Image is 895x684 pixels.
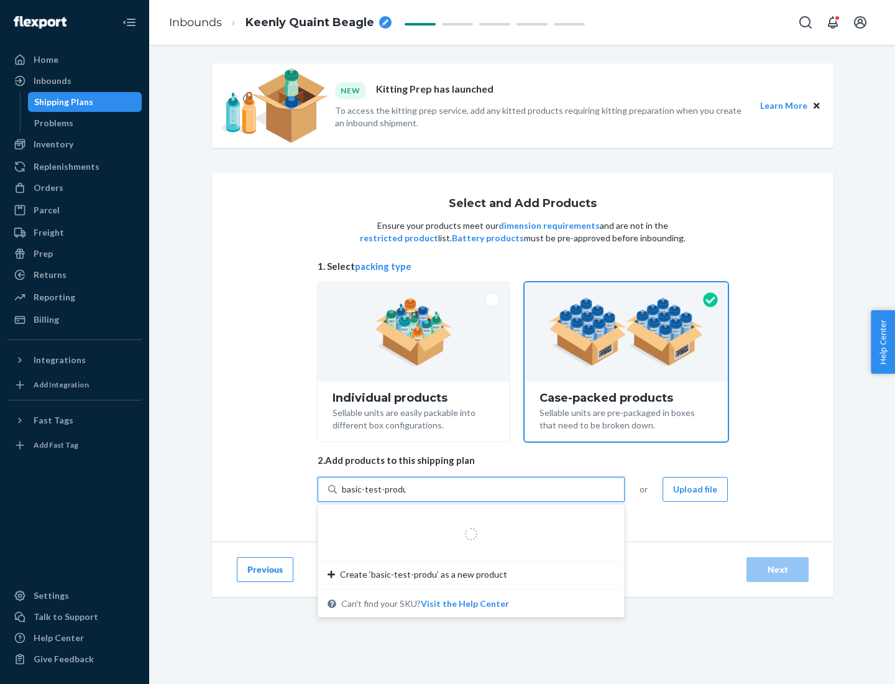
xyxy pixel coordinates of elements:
[335,82,366,99] div: NEW
[34,440,78,450] div: Add Fast Tag
[28,92,142,112] a: Shipping Plans
[340,568,507,581] span: Create ‘basic-test-produ’ as a new product
[34,653,94,665] div: Give Feedback
[7,223,142,243] a: Freight
[7,586,142,606] a: Settings
[318,454,728,467] span: 2. Add products to this shipping plan
[539,404,713,432] div: Sellable units are pre-packaged in boxes that need to be broken down.
[7,200,142,220] a: Parcel
[14,16,67,29] img: Flexport logo
[342,483,406,496] input: Create ‘basic-test-produ’ as a new productCan't find your SKU?Visit the Help Center
[663,477,728,502] button: Upload file
[375,298,452,366] img: individual-pack.facf35554cb0f1810c75b2bd6df2d64e.png
[810,99,824,113] button: Close
[7,649,142,669] button: Give Feedback
[871,310,895,374] button: Help Center
[335,104,749,129] p: To access the kitting prep service, add any kitted products requiring kitting preparation when yo...
[34,117,73,129] div: Problems
[34,379,89,390] div: Add Integration
[549,298,704,366] img: case-pack.59cecea509d18c883b923b81aeac6d0b.png
[757,563,798,576] div: Next
[7,310,142,330] a: Billing
[159,4,402,41] ol: breadcrumbs
[820,10,845,35] button: Open notifications
[7,607,142,627] a: Talk to Support
[7,244,142,264] a: Prep
[539,392,713,404] div: Case-packed products
[246,15,374,31] span: Keenly Quaint Beagle
[7,435,142,455] a: Add Fast Tag
[760,99,807,113] button: Learn More
[117,10,142,35] button: Close Navigation
[34,589,69,602] div: Settings
[360,232,438,244] button: restricted product
[34,313,59,326] div: Billing
[333,392,495,404] div: Individual products
[498,220,600,232] button: dimension requirements
[7,410,142,430] button: Fast Tags
[359,220,687,244] p: Ensure your products meet our and are not in the list. must be pre-approved before inbounding.
[34,611,98,623] div: Talk to Support
[7,50,142,70] a: Home
[34,632,84,644] div: Help Center
[169,16,222,29] a: Inbounds
[7,71,142,91] a: Inbounds
[28,113,142,133] a: Problems
[7,134,142,154] a: Inventory
[34,53,58,66] div: Home
[7,375,142,395] a: Add Integration
[421,598,509,610] button: Create ‘basic-test-produ’ as a new productCan't find your SKU?
[34,160,99,173] div: Replenishments
[452,232,524,244] button: Battery products
[7,178,142,198] a: Orders
[848,10,873,35] button: Open account menu
[34,247,53,260] div: Prep
[746,557,809,582] button: Next
[34,138,73,150] div: Inventory
[7,287,142,307] a: Reporting
[793,10,818,35] button: Open Search Box
[7,628,142,648] a: Help Center
[237,557,293,582] button: Previous
[449,198,597,210] h1: Select and Add Products
[34,226,64,239] div: Freight
[34,75,71,87] div: Inbounds
[34,291,75,303] div: Reporting
[7,265,142,285] a: Returns
[7,350,142,370] button: Integrations
[333,404,495,432] div: Sellable units are easily packable into different box configurations.
[640,483,648,496] span: or
[34,182,63,194] div: Orders
[34,269,67,281] div: Returns
[341,598,509,610] span: Can't find your SKU?
[34,354,86,366] div: Integrations
[7,157,142,177] a: Replenishments
[34,96,93,108] div: Shipping Plans
[376,82,493,99] p: Kitting Prep has launched
[355,260,411,273] button: packing type
[34,414,73,427] div: Fast Tags
[318,260,728,273] span: 1. Select
[34,204,60,216] div: Parcel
